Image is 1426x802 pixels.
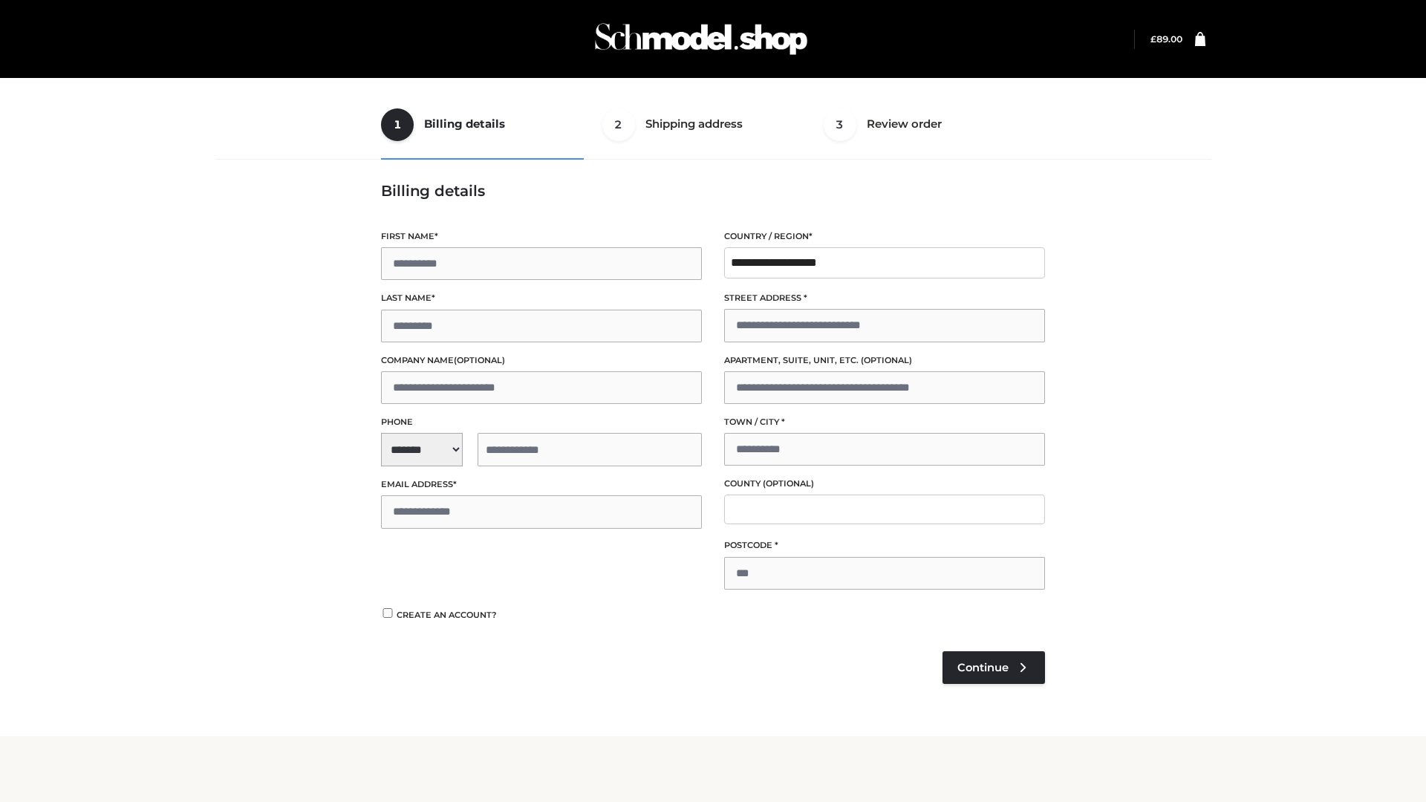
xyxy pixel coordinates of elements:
[763,478,814,489] span: (optional)
[590,10,813,68] img: Schmodel Admin 964
[724,538,1045,552] label: Postcode
[381,353,702,368] label: Company name
[454,355,505,365] span: (optional)
[1150,33,1182,45] bdi: 89.00
[724,353,1045,368] label: Apartment, suite, unit, etc.
[861,355,912,365] span: (optional)
[381,229,702,244] label: First name
[381,291,702,305] label: Last name
[724,229,1045,244] label: Country / Region
[1150,33,1182,45] a: £89.00
[381,182,1045,200] h3: Billing details
[381,477,702,492] label: Email address
[957,661,1009,674] span: Continue
[942,651,1045,684] a: Continue
[724,291,1045,305] label: Street address
[1150,33,1156,45] span: £
[724,415,1045,429] label: Town / City
[381,415,702,429] label: Phone
[397,610,497,620] span: Create an account?
[381,608,394,618] input: Create an account?
[724,477,1045,491] label: County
